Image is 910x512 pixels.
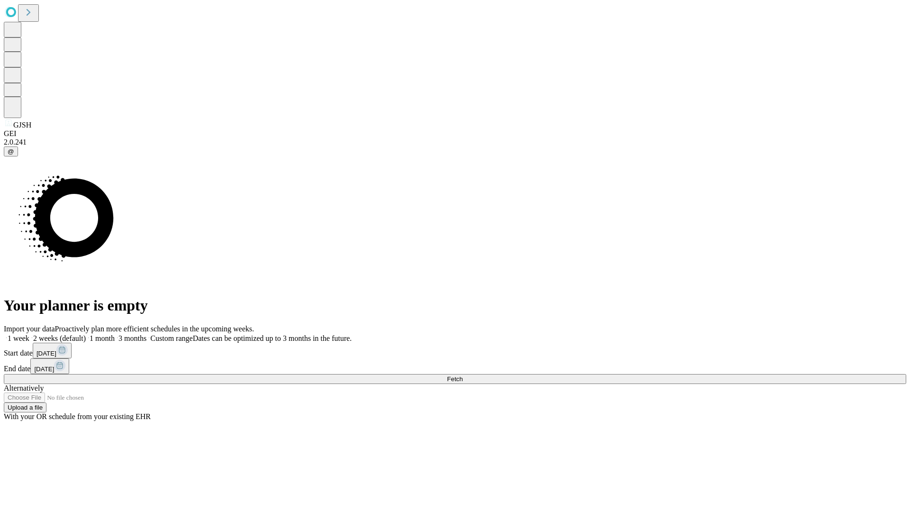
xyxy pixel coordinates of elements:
button: Fetch [4,374,906,384]
span: 3 months [118,334,146,342]
span: 1 week [8,334,29,342]
span: With your OR schedule from your existing EHR [4,412,151,421]
h1: Your planner is empty [4,297,906,314]
span: 1 month [90,334,115,342]
span: @ [8,148,14,155]
span: 2 weeks (default) [33,334,86,342]
div: Start date [4,343,906,358]
button: @ [4,146,18,156]
span: GJSH [13,121,31,129]
button: [DATE] [30,358,69,374]
span: Alternatively [4,384,44,392]
span: Import your data [4,325,55,333]
span: Fetch [447,375,463,383]
div: GEI [4,129,906,138]
button: Upload a file [4,402,46,412]
button: [DATE] [33,343,72,358]
span: [DATE] [36,350,56,357]
span: Dates can be optimized up to 3 months in the future. [193,334,352,342]
span: Custom range [150,334,192,342]
span: [DATE] [34,366,54,373]
div: End date [4,358,906,374]
div: 2.0.241 [4,138,906,146]
span: Proactively plan more efficient schedules in the upcoming weeks. [55,325,254,333]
